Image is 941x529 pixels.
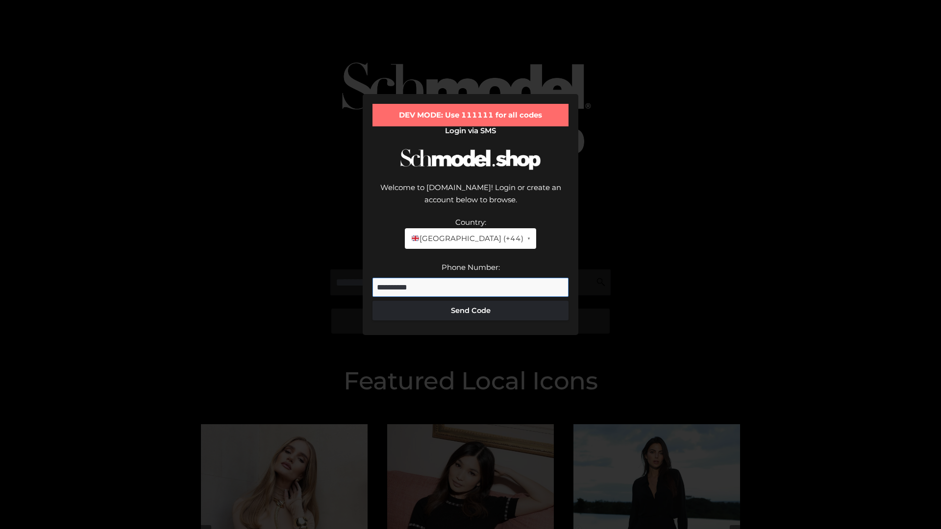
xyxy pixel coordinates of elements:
[372,181,569,216] div: Welcome to [DOMAIN_NAME]! Login or create an account below to browse.
[411,232,523,245] span: [GEOGRAPHIC_DATA] (+44)
[455,217,486,227] label: Country:
[397,140,544,179] img: Schmodel Logo
[372,104,569,126] div: DEV MODE: Use 111111 for all codes
[372,126,569,135] h2: Login via SMS
[412,235,419,242] img: 🇬🇧
[442,263,500,272] label: Phone Number:
[372,301,569,320] button: Send Code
